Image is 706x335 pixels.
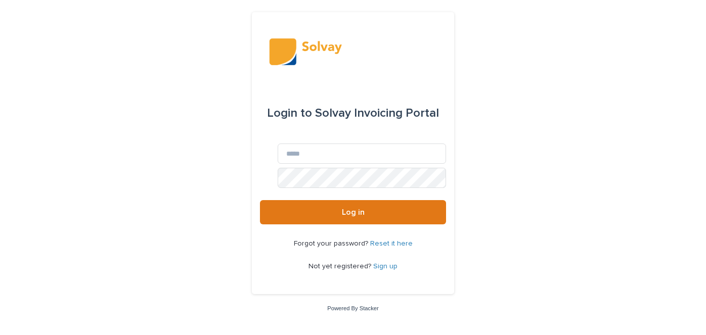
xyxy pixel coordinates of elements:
span: Login to [267,107,312,119]
img: ED0IkcNQHGZZMpCVrDht [269,36,436,67]
span: Log in [342,208,365,216]
a: Powered By Stacker [327,305,378,311]
span: Forgot your password? [294,240,370,247]
div: Solvay Invoicing Portal [267,99,439,127]
button: Log in [260,200,446,224]
a: Sign up [373,263,398,270]
span: Not yet registered? [308,263,373,270]
a: Reset it here [370,240,413,247]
